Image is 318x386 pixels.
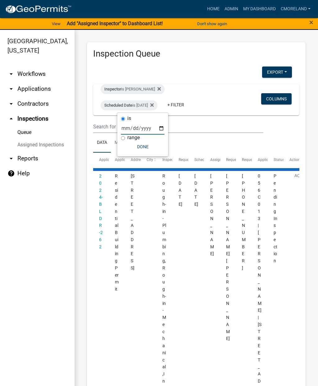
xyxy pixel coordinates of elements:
datatable-header-cell: Actions [284,153,299,168]
span: 404-569-6047 [242,173,246,270]
input: Search for inspections [93,120,263,133]
a: + Filter [162,99,189,110]
span: City [147,158,153,162]
span: 07/28/2025 [179,173,182,207]
span: James Garner Stephens [226,173,230,341]
button: Done [121,141,165,152]
span: Scheduled Time [194,158,221,162]
i: help [7,170,15,177]
datatable-header-cell: Application Description [252,153,268,168]
span: Requestor Name [226,158,254,162]
a: cmoreland [278,3,313,15]
span: Inspector [104,87,121,91]
strong: Add "Assigned Inspector" to Dashboard List! [67,21,163,26]
label: is [127,116,131,121]
datatable-header-cell: Assigned Inspector [204,153,220,168]
a: 2024-BLDR-262 [99,173,103,249]
span: Application [99,158,118,162]
datatable-header-cell: Application [93,153,109,168]
span: Application Description [258,158,297,162]
button: Close [309,19,313,26]
datatable-header-cell: City [141,153,157,168]
span: Scheduled Date [104,103,132,108]
i: arrow_drop_down [7,155,15,162]
datatable-header-cell: Inspection Type [157,153,172,168]
span: Residential Building Permit [115,173,119,292]
i: arrow_drop_down [7,85,15,93]
button: Don't show again [195,19,229,29]
i: arrow_drop_up [7,115,15,122]
a: My Dashboard [241,3,278,15]
span: Assigned Inspector [210,158,242,162]
span: 146 OAK LN [131,173,134,270]
span: Actions [289,158,302,162]
datatable-header-cell: Address [125,153,141,168]
datatable-header-cell: Scheduled Time [188,153,204,168]
h3: Inspection Queue [93,48,299,59]
i: arrow_drop_down [7,70,15,78]
div: [DATE] [194,172,198,208]
button: Action [289,172,315,188]
a: Admin [222,3,241,15]
span: × [309,18,313,27]
span: Application Type [115,158,143,162]
a: View [49,19,63,29]
datatable-header-cell: Requestor Name [220,153,236,168]
span: Address [131,158,144,162]
label: range [127,135,140,140]
button: Export [262,67,292,78]
datatable-header-cell: Requestor Phone [236,153,252,168]
a: Map [111,133,128,153]
span: Pending Inspection [274,173,277,263]
span: Inspection Type [162,158,189,162]
span: Requestor Phone [242,158,270,162]
datatable-header-cell: Requested Date [172,153,188,168]
span: Cedrick Moreland [210,173,214,256]
a: Home [205,3,222,15]
button: Columns [261,93,292,104]
i: arrow_drop_down [7,100,15,108]
datatable-header-cell: Status [268,153,284,168]
datatable-header-cell: Application Type [109,153,125,168]
a: Data [93,133,111,153]
div: is [PERSON_NAME] [101,84,165,94]
span: Requested Date [179,158,205,162]
span: Status [274,158,284,162]
div: is [DATE] [101,100,157,110]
